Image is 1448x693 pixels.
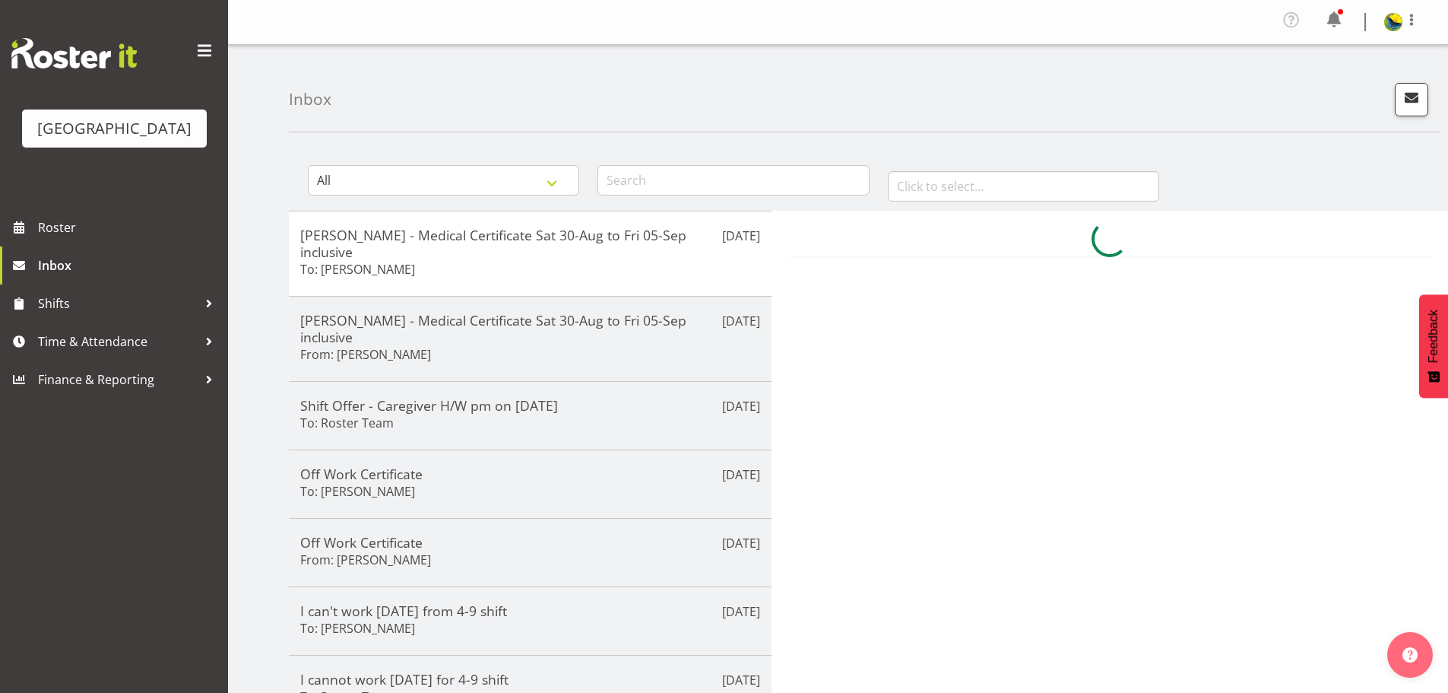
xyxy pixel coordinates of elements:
[1384,13,1402,31] img: gemma-hall22491374b5f274993ff8414464fec47f.png
[300,415,394,431] h6: To: Roster Team
[37,117,192,140] div: [GEOGRAPHIC_DATA]
[300,466,760,482] h5: Off Work Certificate
[38,216,220,239] span: Roster
[1419,294,1448,398] button: Feedback - Show survey
[300,484,415,499] h6: To: [PERSON_NAME]
[300,397,760,414] h5: Shift Offer - Caregiver H/W pm on [DATE]
[300,621,415,636] h6: To: [PERSON_NAME]
[38,368,198,391] span: Finance & Reporting
[300,602,760,619] h5: I can't work [DATE] from 4-9 shift
[300,312,760,345] h5: [PERSON_NAME] - Medical Certificate Sat 30-Aug to Fri 05-Sep inclusive
[722,602,760,621] p: [DATE]
[38,292,198,315] span: Shifts
[300,347,431,362] h6: From: [PERSON_NAME]
[300,227,760,260] h5: [PERSON_NAME] - Medical Certificate Sat 30-Aug to Fri 05-Sep inclusive
[38,254,220,277] span: Inbox
[722,534,760,552] p: [DATE]
[300,552,431,567] h6: From: [PERSON_NAME]
[300,262,415,277] h6: To: [PERSON_NAME]
[38,330,198,353] span: Time & Attendance
[11,38,137,68] img: Rosterit website logo
[888,171,1159,202] input: Click to select...
[1427,310,1440,363] span: Feedback
[722,397,760,415] p: [DATE]
[722,466,760,484] p: [DATE]
[722,671,760,689] p: [DATE]
[722,227,760,245] p: [DATE]
[289,91,331,108] h4: Inbox
[300,534,760,551] h5: Off Work Certificate
[1402,647,1418,663] img: help-xxl-2.png
[300,671,760,688] h5: I cannot work [DATE] for 4-9 shift
[722,312,760,330] p: [DATE]
[597,165,869,196] input: Search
